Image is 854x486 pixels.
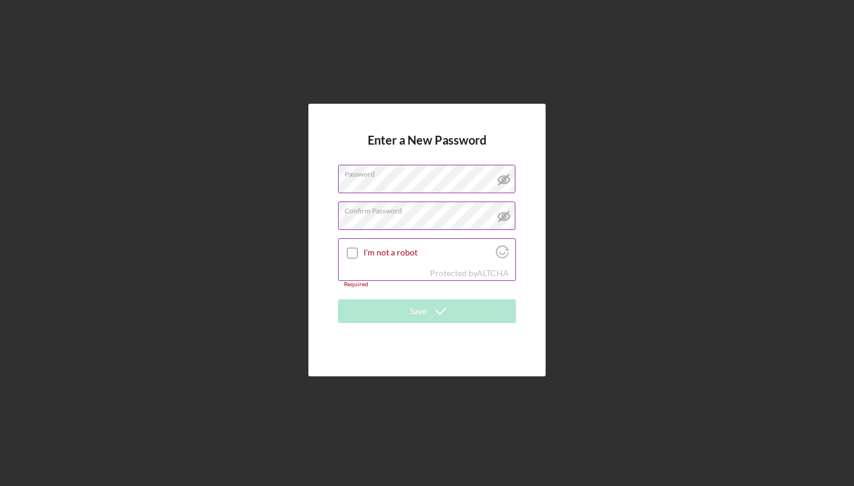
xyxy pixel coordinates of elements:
label: Password [345,165,515,178]
div: Protected by [430,268,509,278]
button: Save [338,299,516,323]
div: Required [338,281,516,288]
a: Visit Altcha.org [496,250,509,260]
label: I'm not a robot [364,248,492,257]
label: Confirm Password [345,202,515,215]
div: Save [410,299,426,323]
a: Visit Altcha.org [477,268,509,278]
h4: Enter a New Password [368,133,486,165]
